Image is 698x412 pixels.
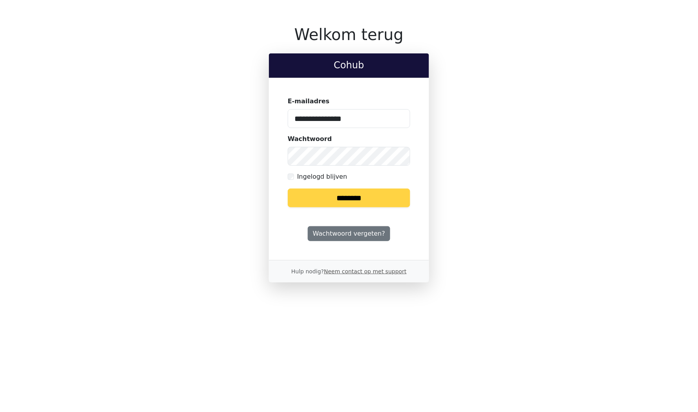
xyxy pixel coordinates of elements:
[288,97,330,106] label: E-mailadres
[275,60,423,71] h2: Cohub
[324,268,406,275] a: Neem contact op met support
[297,172,347,181] label: Ingelogd blijven
[308,226,390,241] a: Wachtwoord vergeten?
[291,268,407,275] small: Hulp nodig?
[288,134,332,144] label: Wachtwoord
[269,25,429,44] h1: Welkom terug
